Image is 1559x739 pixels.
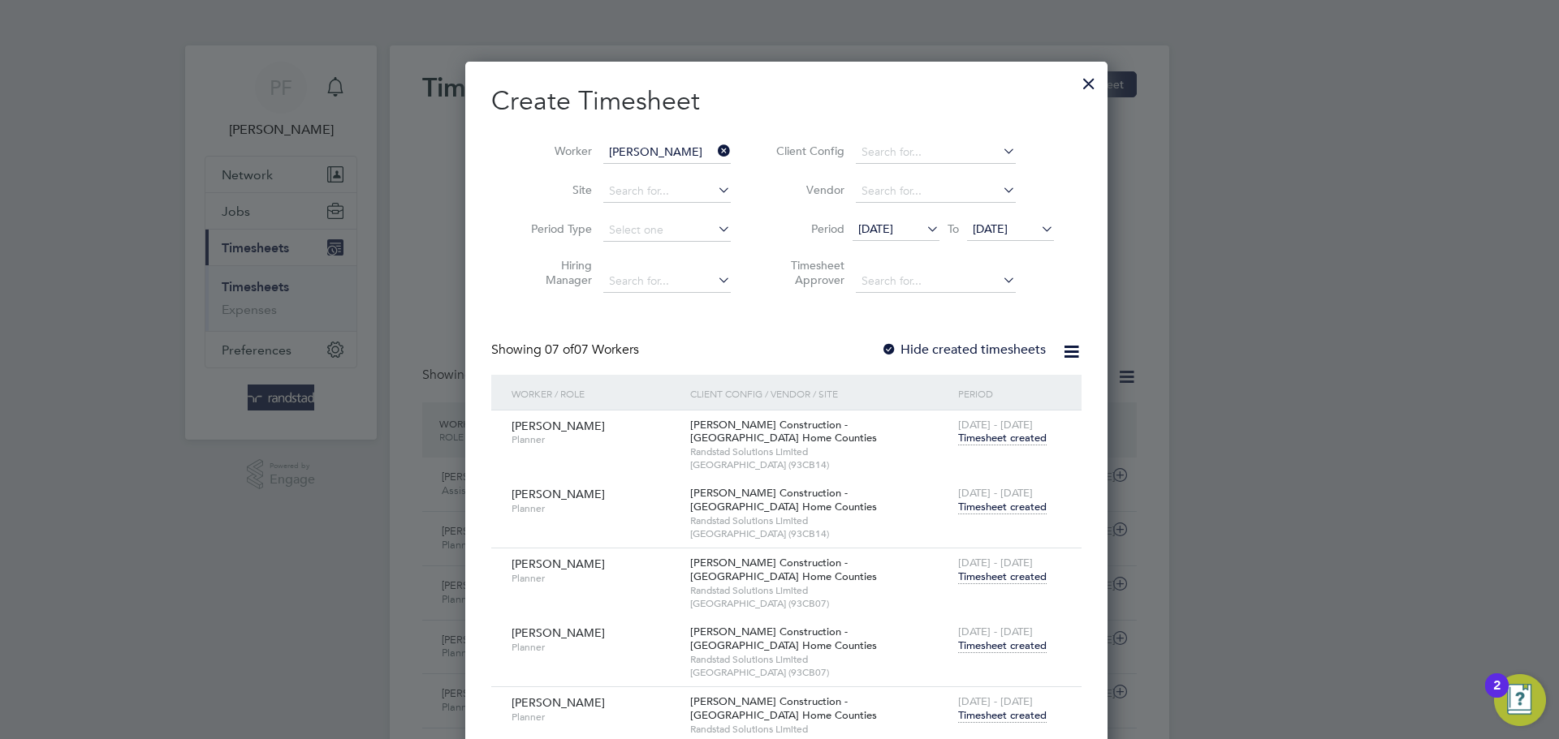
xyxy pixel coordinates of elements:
span: Planner [512,711,678,724]
span: [GEOGRAPHIC_DATA] (93CB07) [690,666,950,679]
span: [PERSON_NAME] [512,556,605,571]
button: Open Resource Center, 2 new notifications [1494,674,1546,726]
span: Planner [512,502,678,515]
input: Search for... [856,270,1016,293]
span: Timesheet created [958,638,1047,653]
span: [GEOGRAPHIC_DATA] (93CB14) [690,458,950,471]
div: 2 [1493,685,1501,707]
span: Randstad Solutions Limited [690,514,950,527]
label: Hide created timesheets [881,342,1046,358]
span: [PERSON_NAME] Construction - [GEOGRAPHIC_DATA] Home Counties [690,418,877,445]
label: Client Config [771,144,844,158]
h2: Create Timesheet [491,84,1082,118]
span: Timesheet created [958,569,1047,584]
span: [DATE] [973,221,1008,236]
span: To [943,218,964,239]
label: Site [519,183,592,197]
span: Timesheet created [958,500,1047,514]
label: Period Type [519,221,592,236]
span: [PERSON_NAME] Construction - [GEOGRAPHIC_DATA] Home Counties [690,556,877,583]
input: Select one [603,219,731,242]
label: Hiring Manager [519,258,592,287]
span: [PERSON_NAME] [512,695,605,710]
span: [PERSON_NAME] Construction - [GEOGRAPHIC_DATA] Home Counties [690,486,877,513]
span: [PERSON_NAME] [512,487,605,501]
input: Search for... [603,270,731,293]
span: [GEOGRAPHIC_DATA] (93CB14) [690,527,950,540]
span: [GEOGRAPHIC_DATA] (93CB07) [690,597,950,610]
label: Timesheet Approver [771,258,844,287]
label: Period [771,221,844,236]
span: Randstad Solutions Limited [690,445,950,458]
span: Randstad Solutions Limited [690,653,950,666]
label: Vendor [771,183,844,197]
input: Search for... [856,141,1016,164]
div: Showing [491,342,642,359]
span: [PERSON_NAME] Construction - [GEOGRAPHIC_DATA] Home Counties [690,694,877,722]
span: [DATE] - [DATE] [958,694,1033,708]
span: Timesheet created [958,708,1047,723]
input: Search for... [856,180,1016,203]
span: [DATE] - [DATE] [958,556,1033,569]
span: [DATE] - [DATE] [958,418,1033,432]
label: Worker [519,144,592,158]
span: [DATE] [858,221,893,236]
span: [PERSON_NAME] [512,419,605,433]
span: 07 of [545,342,574,358]
div: Client Config / Vendor / Site [686,375,954,412]
span: [DATE] - [DATE] [958,486,1033,500]
span: Planner [512,641,678,654]
input: Search for... [603,180,731,203]
div: Period [954,375,1065,412]
span: [PERSON_NAME] Construction - [GEOGRAPHIC_DATA] Home Counties [690,625,877,652]
span: Planner [512,433,678,446]
span: [PERSON_NAME] [512,625,605,640]
span: Randstad Solutions Limited [690,584,950,597]
span: 07 Workers [545,342,639,358]
input: Search for... [603,141,731,164]
span: Randstad Solutions Limited [690,723,950,736]
span: Planner [512,572,678,585]
div: Worker / Role [507,375,686,412]
span: [DATE] - [DATE] [958,625,1033,638]
span: Timesheet created [958,431,1047,445]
